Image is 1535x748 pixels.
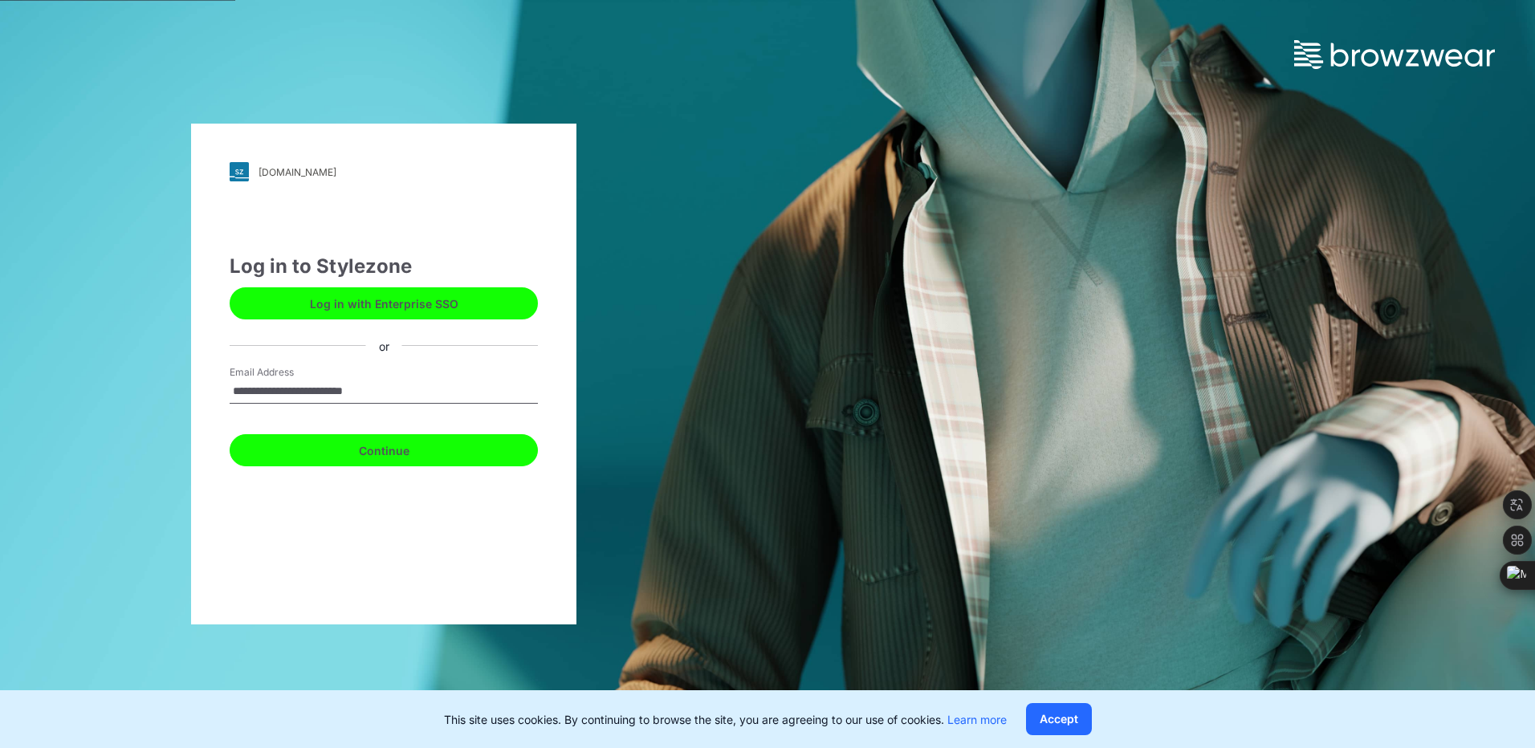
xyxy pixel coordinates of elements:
[1026,703,1092,735] button: Accept
[1294,40,1495,69] img: browzwear-logo.73288ffb.svg
[444,711,1007,728] p: This site uses cookies. By continuing to browse the site, you are agreeing to our use of cookies.
[259,166,336,178] div: [DOMAIN_NAME]
[230,287,538,319] button: Log in with Enterprise SSO
[366,337,402,354] div: or
[230,162,249,181] img: svg+xml;base64,PHN2ZyB3aWR0aD0iMjgiIGhlaWdodD0iMjgiIHZpZXdCb3g9IjAgMCAyOCAyOCIgZmlsbD0ibm9uZSIgeG...
[230,434,538,466] button: Continue
[230,365,342,380] label: Email Address
[230,252,538,281] div: Log in to Stylezone
[947,713,1007,726] a: Learn more
[230,162,538,181] a: [DOMAIN_NAME]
